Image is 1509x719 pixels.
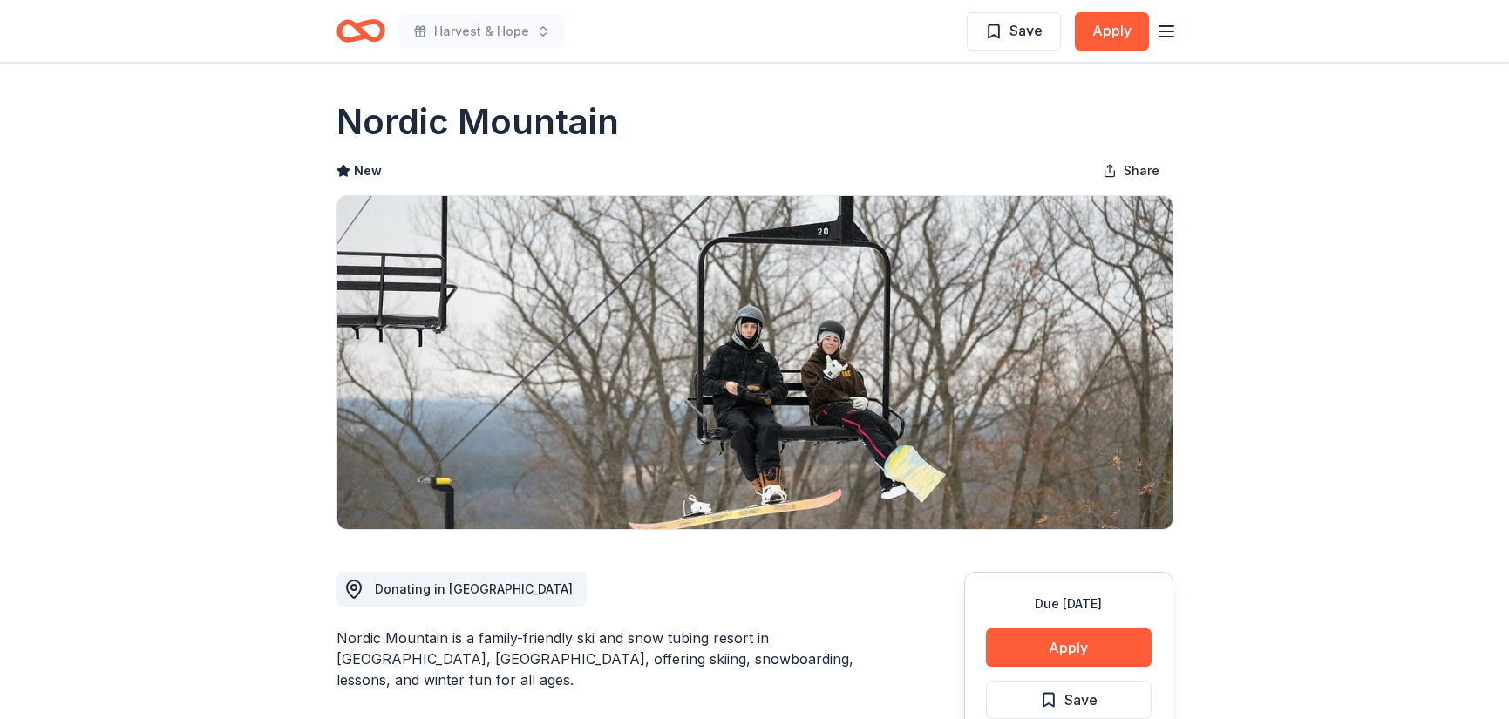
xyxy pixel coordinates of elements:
button: Apply [1075,12,1149,51]
button: Share [1089,153,1173,188]
span: Donating in [GEOGRAPHIC_DATA] [375,581,573,596]
button: Harvest & Hope [399,14,564,49]
h1: Nordic Mountain [336,98,619,146]
span: New [354,160,382,181]
div: Due [DATE] [986,594,1152,614]
span: Share [1124,160,1159,181]
a: Home [336,10,385,51]
span: Harvest & Hope [434,21,529,42]
button: Save [986,681,1152,719]
div: Nordic Mountain is a family-friendly ski and snow tubing resort in [GEOGRAPHIC_DATA], [GEOGRAPHIC... [336,627,880,690]
img: Image for Nordic Mountain [337,196,1173,529]
span: Save [1064,688,1098,711]
span: Save [1009,19,1043,42]
button: Save [967,12,1061,51]
button: Apply [986,628,1152,667]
